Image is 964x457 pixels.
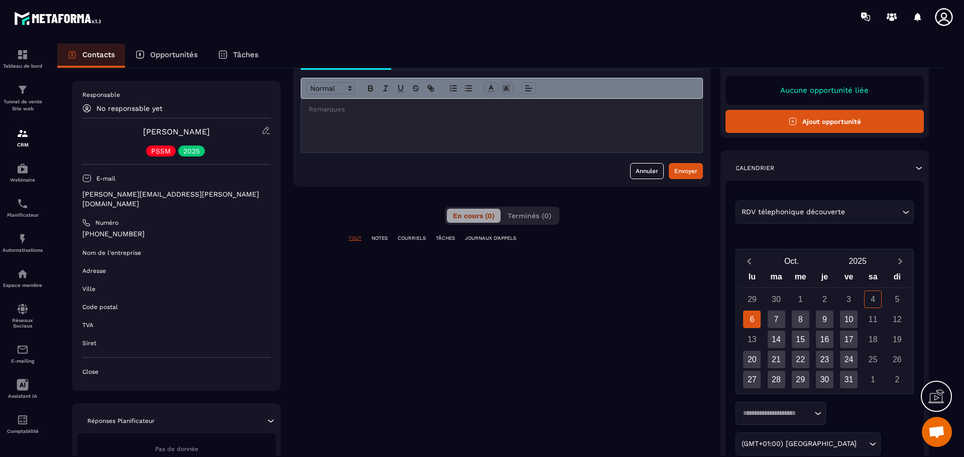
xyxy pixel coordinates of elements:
[17,268,29,280] img: automations
[630,163,664,179] button: Annuler
[824,252,891,270] button: Open years overlay
[82,339,96,347] p: Siret
[436,235,455,242] p: TÂCHES
[768,371,785,388] div: 28
[669,163,703,179] button: Envoyer
[3,120,43,155] a: formationformationCRM
[726,110,924,133] button: Ajout opportunité
[861,270,885,287] div: sa
[768,290,785,308] div: 30
[816,331,833,348] div: 16
[57,44,125,68] a: Contacts
[812,270,836,287] div: je
[17,233,29,245] img: automations
[3,371,43,406] a: Assistant IA
[3,225,43,260] a: automationsautomationsAutomatisations
[888,290,906,308] div: 5
[891,254,909,268] button: Next month
[3,142,43,147] p: CRM
[17,414,29,426] img: accountant
[740,290,909,388] div: Calendar days
[768,331,785,348] div: 14
[888,371,906,388] div: 2
[864,331,882,348] div: 18
[17,344,29,356] img: email
[840,351,858,368] div: 24
[3,76,43,120] a: formationformationTunnel de vente Site web
[816,371,833,388] div: 30
[3,260,43,295] a: automationsautomationsEspace membre
[3,406,43,441] a: accountantaccountantComptabilité
[740,438,859,449] span: (GMT+01:00) [GEOGRAPHIC_DATA]
[82,91,271,99] p: Responsable
[233,50,259,59] p: Tâches
[888,311,906,328] div: 12
[82,249,141,257] p: Nom de l'entreprise
[840,331,858,348] div: 17
[792,331,809,348] div: 15
[3,212,43,218] p: Planificateur
[143,127,210,136] a: [PERSON_NAME]
[743,311,761,328] div: 6
[840,371,858,388] div: 31
[792,311,809,328] div: 8
[155,445,198,452] span: Pas de donnée
[183,147,200,155] p: 2025
[82,50,115,59] p: Contacts
[788,270,812,287] div: me
[3,295,43,336] a: social-networksocial-networkRéseaux Sociaux
[82,190,271,209] p: [PERSON_NAME][EMAIL_ADDRESS][PERSON_NAME][DOMAIN_NAME]
[3,318,43,329] p: Réseaux Sociaux
[17,198,29,210] img: scheduler
[792,351,809,368] div: 22
[743,331,761,348] div: 13
[3,247,43,253] p: Automatisations
[17,84,29,96] img: formation
[96,104,163,112] p: No responsable yet
[816,311,833,328] div: 9
[3,177,43,183] p: Webinaire
[848,207,900,218] input: Search for option
[508,212,551,220] span: Terminés (0)
[3,428,43,434] p: Comptabilité
[816,351,833,368] div: 23
[740,270,764,287] div: lu
[922,417,952,447] div: Ouvrir le chat
[736,164,774,172] p: Calendrier
[736,402,826,425] div: Search for option
[740,408,812,418] input: Search for option
[465,235,516,242] p: JOURNAUX D'APPELS
[3,98,43,112] p: Tunnel de vente Site web
[95,219,118,227] p: Numéro
[150,50,198,59] p: Opportunités
[3,393,43,399] p: Assistant IA
[836,270,861,287] div: ve
[82,285,95,293] p: Ville
[740,254,759,268] button: Previous month
[3,282,43,288] p: Espace membre
[768,351,785,368] div: 21
[17,163,29,175] img: automations
[764,270,788,287] div: ma
[864,290,882,308] div: 4
[740,270,909,388] div: Calendar wrapper
[17,49,29,61] img: formation
[3,190,43,225] a: schedulerschedulerPlanificateur
[453,212,495,220] span: En cours (0)
[82,303,118,311] p: Code postal
[743,290,761,308] div: 29
[3,336,43,371] a: emailemailE-mailing
[864,311,882,328] div: 11
[736,86,914,95] p: Aucune opportunité liée
[816,290,833,308] div: 2
[864,351,882,368] div: 25
[447,209,501,223] button: En cours (0)
[151,147,171,155] p: PSSM
[82,267,106,275] p: Adresse
[674,166,697,176] div: Envoyer
[372,235,388,242] p: NOTES
[768,311,785,328] div: 7
[736,201,914,224] div: Search for option
[743,371,761,388] div: 27
[3,358,43,364] p: E-mailing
